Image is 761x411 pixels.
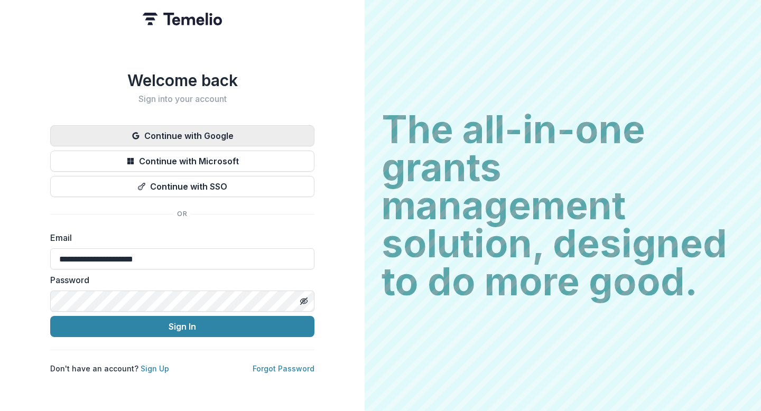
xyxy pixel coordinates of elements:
img: Temelio [143,13,222,25]
a: Forgot Password [253,364,314,373]
button: Toggle password visibility [295,293,312,310]
button: Continue with SSO [50,176,314,197]
label: Email [50,231,308,244]
label: Password [50,274,308,286]
button: Continue with Microsoft [50,151,314,172]
button: Continue with Google [50,125,314,146]
button: Sign In [50,316,314,337]
h1: Welcome back [50,71,314,90]
a: Sign Up [141,364,169,373]
h2: Sign into your account [50,94,314,104]
p: Don't have an account? [50,363,169,374]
